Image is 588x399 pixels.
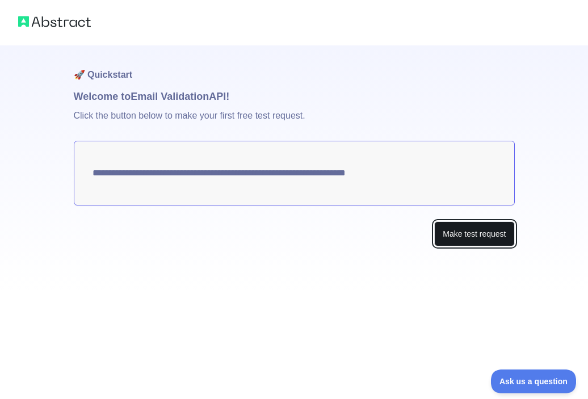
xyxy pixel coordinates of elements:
img: Abstract logo [18,14,91,30]
button: Make test request [434,221,514,247]
iframe: Toggle Customer Support [491,369,577,393]
h1: 🚀 Quickstart [74,45,515,89]
p: Click the button below to make your first free test request. [74,104,515,141]
h1: Welcome to Email Validation API! [74,89,515,104]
